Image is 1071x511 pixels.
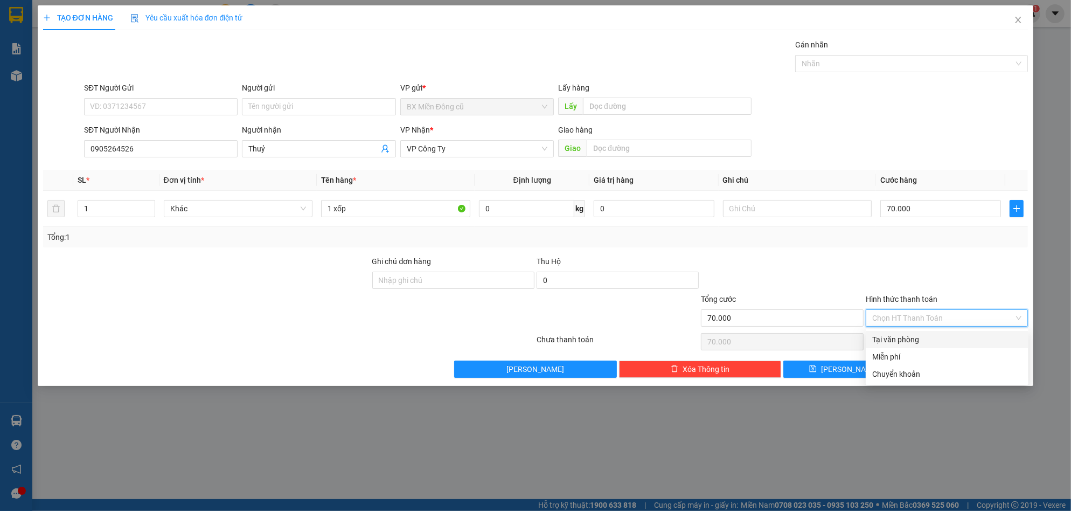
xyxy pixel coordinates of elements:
button: deleteXóa Thông tin [619,361,781,378]
span: Cước hàng [880,176,917,184]
button: [PERSON_NAME] [454,361,616,378]
span: delete [671,365,678,374]
span: Nhận: [4,77,154,87]
div: Chưa thanh toán [535,334,700,353]
span: Giao hàng [558,126,593,134]
span: TẠO ĐƠN HÀNG [43,13,113,22]
button: delete [47,200,65,217]
span: Thu Hộ [537,257,561,266]
div: Người gửi [242,82,395,94]
strong: CÔNG TY CP BÌNH TÂM [38,6,146,36]
span: BX Miền Đông cũ [407,99,547,115]
span: kg [574,200,585,217]
span: Xóa Thông tin [683,363,729,375]
input: Dọc đường [587,140,752,157]
label: Ghi chú đơn hàng [372,257,432,266]
th: Ghi chú [719,170,877,191]
input: Dọc đường [583,98,752,115]
input: Ghi Chú [723,200,872,217]
span: Giá trị hàng [594,176,634,184]
input: VD: Bàn, Ghế [321,200,470,217]
label: Gán nhãn [795,40,828,49]
span: close [1014,16,1023,24]
span: Đơn vị tính [164,176,204,184]
div: SĐT Người Nhận [84,124,238,136]
span: VP Công Ty [407,141,547,157]
button: save[PERSON_NAME] [783,361,905,378]
span: Khác [170,201,307,217]
span: Yêu cầu xuất hóa đơn điện tử [130,13,243,22]
div: SĐT Người Gửi [84,82,238,94]
span: plus [1010,204,1023,213]
span: SL [78,176,86,184]
span: BX Miền Đông cũ - [20,62,92,72]
span: VP Nhận [400,126,430,134]
input: 0 [594,200,714,217]
label: Hình thức thanh toán [866,295,937,303]
span: Tổng cước [701,295,736,303]
div: Tại văn phòng [872,334,1022,346]
span: user-add [381,144,390,153]
button: plus [1010,200,1024,217]
div: Chuyển khoản [872,368,1022,380]
span: VP Công Ty - [27,77,154,87]
span: Lấy [558,98,583,115]
span: BX Miền Đông cũ ĐT: [38,38,146,58]
span: save [809,365,817,374]
span: Gửi: [4,62,20,72]
span: xuyên [76,77,154,87]
button: Close [1003,5,1033,36]
input: Ghi chú đơn hàng [372,272,534,289]
span: Giao [558,140,587,157]
span: Tên hàng [321,176,356,184]
img: icon [130,14,139,23]
span: Lấy hàng [558,84,589,92]
img: logo [4,8,37,57]
div: Người nhận [242,124,395,136]
div: Miễn phí [872,351,1022,363]
span: [PERSON_NAME] [821,363,879,375]
span: Định lượng [513,176,551,184]
span: 0919 110 458 [38,38,146,58]
div: VP gửi [400,82,554,94]
div: Tổng: 1 [47,231,414,243]
span: plus [43,14,51,22]
span: 0985991211 - [100,77,154,87]
span: [PERSON_NAME] [507,363,565,375]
